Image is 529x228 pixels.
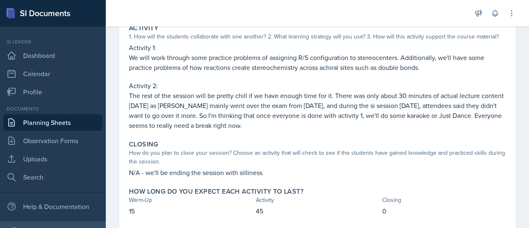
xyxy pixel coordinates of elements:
div: Closing [382,196,506,204]
div: Documents [3,105,102,113]
p: 15 [129,206,253,216]
div: Si leader [3,38,102,46]
div: Warm-Up [129,196,253,204]
p: We will work through some practice problems of assigning R/S configuration to stereocenters. Addi... [129,53,506,72]
a: Calendar [3,65,102,82]
div: Help & Documentation [3,198,102,215]
a: Planning Sheets [3,114,102,131]
p: 45 [256,206,379,216]
p: 0 [382,206,506,216]
p: Activity 2: [129,81,506,91]
label: Closing [129,140,158,149]
div: Activity [256,196,379,204]
div: 1. How will the students collaborate with one another? 2. What learning strategy will you use? 3.... [129,32,506,41]
a: Uploads [3,151,102,167]
a: Dashboard [3,47,102,64]
p: N/A - we'll be ending the session with silliness [129,168,506,178]
a: Observation Forms [3,132,102,149]
label: How long do you expect each activity to last? [129,187,303,196]
div: How do you plan to close your session? Choose an activity that will check to see if the students ... [129,149,506,166]
p: The rest of the session will be pretty chill if we have enough time for it. There was only about ... [129,91,506,130]
label: Activity [129,24,158,32]
a: Profile [3,84,102,100]
p: Activity 1: [129,43,506,53]
a: Search [3,169,102,185]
